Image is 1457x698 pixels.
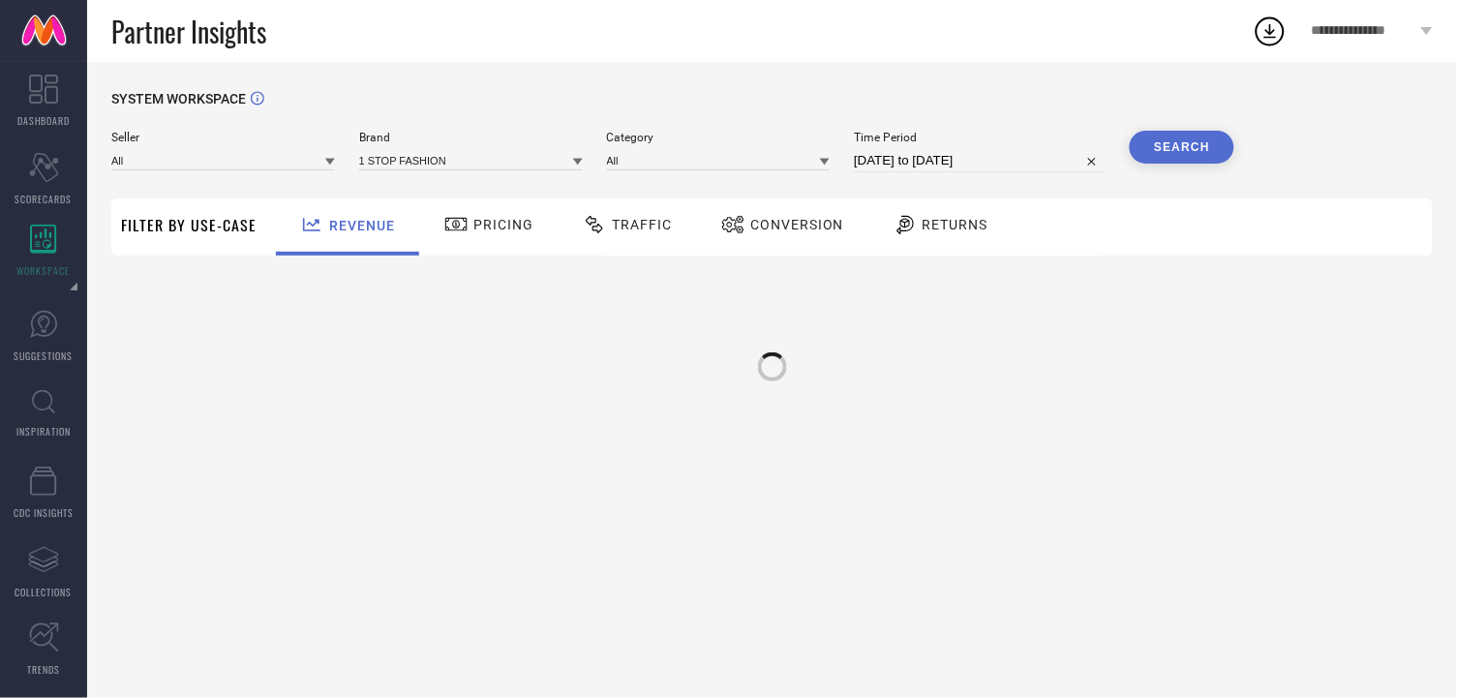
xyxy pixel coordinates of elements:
span: Pricing [473,217,533,232]
span: Traffic [612,217,672,232]
span: Returns [923,217,988,232]
input: Select time period [854,149,1106,172]
span: SCORECARDS [15,192,73,206]
span: SUGGESTIONS [15,349,74,363]
span: INSPIRATION [16,424,71,439]
span: CDC INSIGHTS [14,505,74,520]
span: Conversion [750,217,844,232]
div: Open download list [1253,14,1288,48]
button: Search [1130,131,1234,164]
span: Brand [359,131,583,144]
span: Category [607,131,831,144]
span: WORKSPACE [17,263,71,278]
span: Time Period [854,131,1106,144]
span: Revenue [329,218,395,233]
span: Seller [111,131,335,144]
span: SYSTEM WORKSPACE [111,91,246,106]
span: TRENDS [27,662,60,677]
span: DASHBOARD [17,113,70,128]
span: Filter By Use-Case [121,213,257,236]
span: COLLECTIONS [15,585,73,599]
span: Partner Insights [111,12,266,51]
